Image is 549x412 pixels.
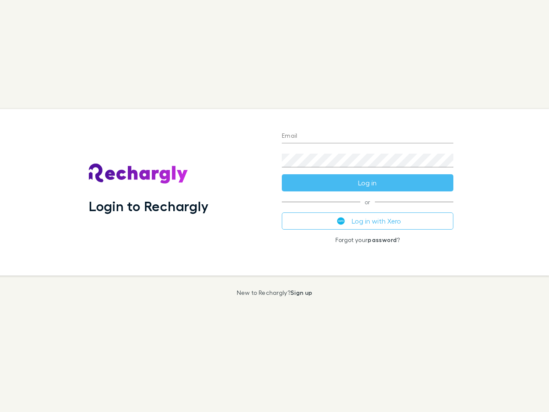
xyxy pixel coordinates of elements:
a: Sign up [290,289,312,296]
p: New to Rechargly? [237,289,313,296]
h1: Login to Rechargly [89,198,208,214]
img: Xero's logo [337,217,345,225]
button: Log in with Xero [282,212,453,230]
p: Forgot your ? [282,236,453,243]
button: Log in [282,174,453,191]
img: Rechargly's Logo [89,164,188,184]
a: password [368,236,397,243]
